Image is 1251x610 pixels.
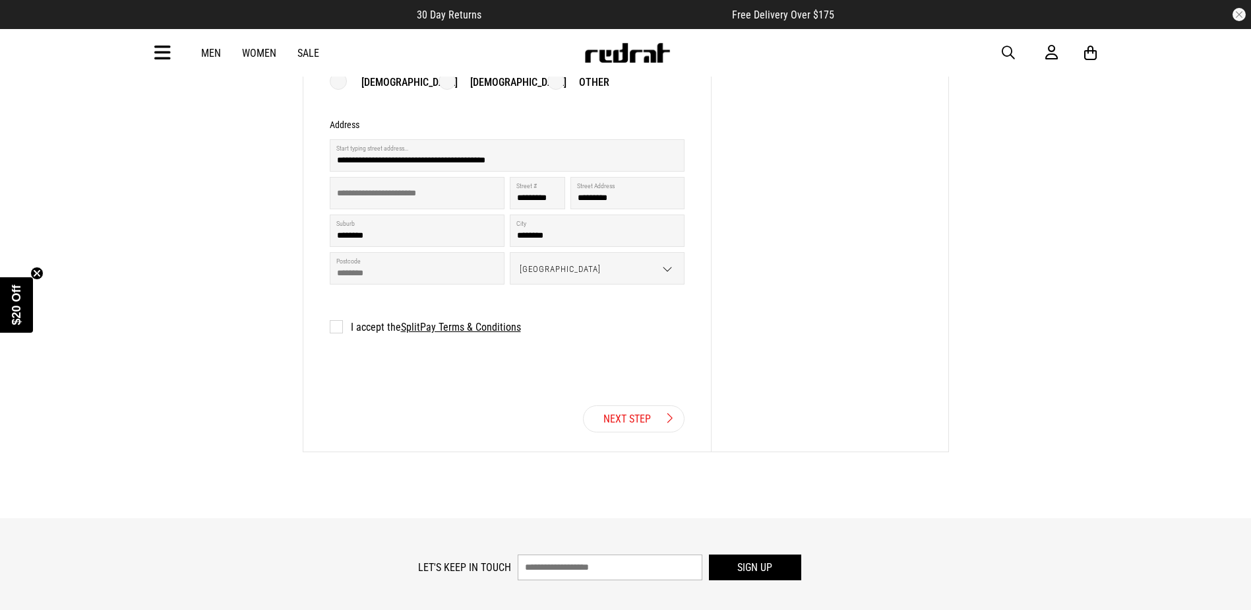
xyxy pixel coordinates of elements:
[10,285,23,325] span: $20 Off
[508,8,706,21] iframe: Customer reviews powered by Trustpilot
[510,253,675,285] span: [GEOGRAPHIC_DATA]
[418,561,511,574] label: Let's keep in touch
[11,5,50,45] button: Open LiveChat chat widget
[709,555,801,580] button: Sign up
[401,321,521,333] a: SplitPay Terms & Conditions
[330,119,359,130] h3: Address
[30,267,44,280] button: Close teaser
[583,405,685,432] a: Next Step
[584,43,671,63] img: Redrat logo
[417,9,481,21] span: 30 Day Returns
[242,47,276,59] a: Women
[201,47,221,59] a: Men
[330,321,521,333] label: I accept the
[297,47,319,59] a: Sale
[457,75,566,90] p: [DEMOGRAPHIC_DATA]
[732,9,834,21] span: Free Delivery Over $175
[566,75,609,90] p: Other
[348,75,458,90] p: [DEMOGRAPHIC_DATA]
